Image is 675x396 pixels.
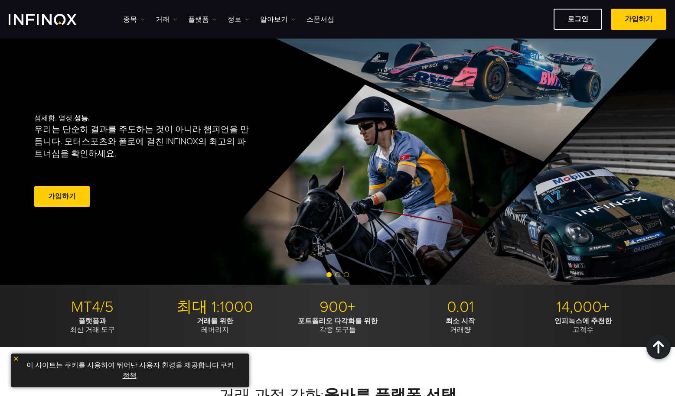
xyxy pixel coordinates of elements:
[260,14,296,25] a: 알아보기
[34,186,90,207] a: 가입하기
[611,9,666,30] a: 가입하기
[344,272,349,277] span: Go to slide 3
[9,14,97,25] a: INFINOX Logo
[280,298,396,317] p: 900+
[525,317,641,334] p: 고객수
[402,317,518,334] p: 거래량
[123,14,145,25] a: 종목
[78,317,106,325] strong: 플랫폼과
[156,14,177,25] a: 거래
[34,100,307,223] div: 섬세함. 열정.
[34,317,150,334] p: 최신 거래 도구
[157,317,273,334] p: 레버리지
[446,317,475,325] strong: 최소 시작
[228,14,249,25] a: 정보
[298,317,378,325] strong: 포트폴리오 다각화를 위한
[188,14,217,25] a: 플랫폼
[34,123,253,160] p: 우리는 단순히 결과를 주도하는 것이 아니라 챔피언을 만듭니다. 모터스포츠와 폴로에 걸친 INFINOX의 최고의 파트너십을 확인하세요.
[554,317,612,325] strong: 인피녹스에 추천한
[554,9,602,30] a: 로그인
[335,272,340,277] span: Go to slide 2
[74,114,90,123] strong: 성능.
[15,358,245,383] p: 이 사이트는 쿠키를 사용하여 뛰어난 사용자 환경을 제공합니다. .
[326,272,332,277] span: Go to slide 1
[307,14,334,25] a: 스폰서십
[157,298,273,317] p: 최대 1:1000
[525,298,641,317] p: 14,000+
[280,317,396,334] p: 각종 도구들
[197,317,233,325] strong: 거래를 위한
[402,298,518,317] p: 0.01
[34,298,150,317] p: MT4/5
[13,356,19,362] img: yellow close icon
